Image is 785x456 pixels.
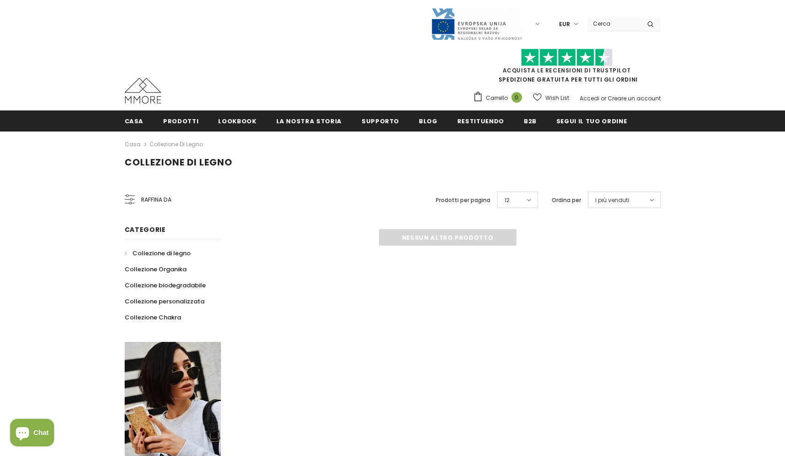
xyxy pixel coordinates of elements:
label: Ordina per [552,196,581,205]
a: Carrello 0 [473,91,527,105]
a: Collezione Organika [125,261,187,277]
a: Restituendo [457,110,504,131]
span: SPEDIZIONE GRATUITA PER TUTTI GLI ORDINI [473,53,661,83]
span: 12 [505,196,510,205]
a: supporto [362,110,399,131]
span: Segui il tuo ordine [556,117,627,126]
span: Casa [125,117,144,126]
a: B2B [524,110,537,131]
a: Collezione biodegradabile [125,277,206,293]
a: Segui il tuo ordine [556,110,627,131]
span: La nostra storia [276,117,342,126]
label: Prodotti per pagina [436,196,490,205]
span: Collezione biodegradabile [125,281,206,290]
inbox-online-store-chat: Shopify online store chat [7,419,57,449]
a: Collezione Chakra [125,309,181,325]
img: Casi MMORE [125,78,161,104]
span: 0 [511,92,522,103]
span: I più venduti [595,196,629,205]
span: Carrello [486,93,508,103]
span: supporto [362,117,399,126]
a: La nostra storia [276,110,342,131]
a: Wish List [533,90,569,106]
span: Lookbook [218,117,256,126]
a: Acquista le recensioni di TrustPilot [503,66,631,74]
span: EUR [559,20,570,29]
span: Raffina da [141,195,171,205]
a: Creare un account [608,94,661,102]
span: Wish List [545,93,569,103]
a: Accedi [580,94,599,102]
a: Javni Razpis [431,20,522,27]
input: Search Site [587,17,640,30]
a: Casa [125,139,141,150]
img: Fidati di Pilot Stars [521,49,613,66]
a: Collezione di legno [149,140,203,148]
a: Collezione personalizzata [125,293,204,309]
a: Collezione di legno [125,245,191,261]
a: Blog [419,110,438,131]
span: Collezione di legno [125,156,232,169]
img: Javni Razpis [431,7,522,41]
span: or [601,94,606,102]
a: Prodotti [163,110,198,131]
a: Casa [125,110,144,131]
span: Restituendo [457,117,504,126]
span: B2B [524,117,537,126]
span: Prodotti [163,117,198,126]
a: Lookbook [218,110,256,131]
span: Collezione Organika [125,265,187,274]
span: Blog [419,117,438,126]
span: Categorie [125,225,166,234]
span: Collezione Chakra [125,313,181,322]
span: Collezione di legno [132,249,191,258]
span: Collezione personalizzata [125,297,204,306]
